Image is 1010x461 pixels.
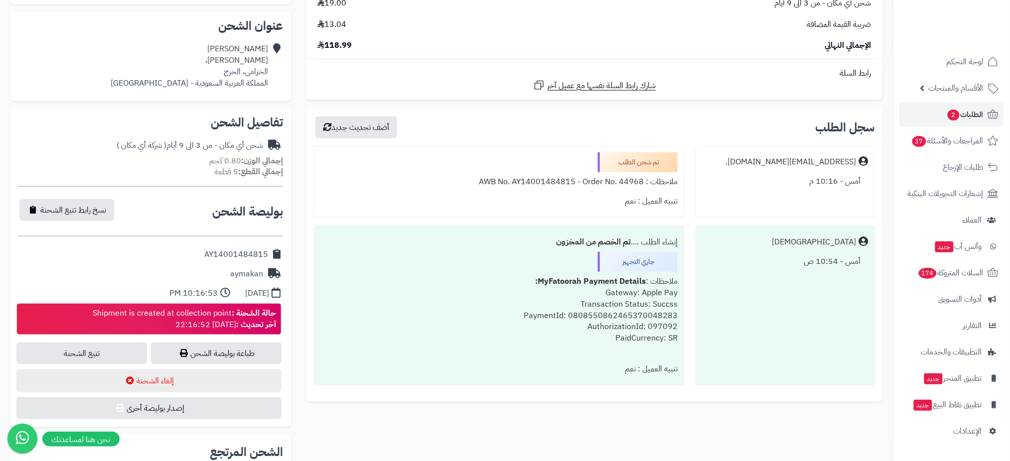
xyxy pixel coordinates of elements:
[533,79,656,92] a: شارك رابط السلة نفسها مع عميل آخر
[899,393,1004,417] a: تطبيق نقاط البيعجديد
[899,234,1004,258] a: وآتس آبجديد
[117,139,166,151] span: ( شركة أي مكان )
[963,213,982,227] span: العملاء
[918,266,984,280] span: السلات المتروكة
[238,166,283,178] strong: إجمالي القطع:
[548,80,656,92] span: شارك رابط السلة نفسها مع عميل آخر
[908,187,984,201] span: إشعارات التحويلات البنكية
[169,288,218,299] div: 10:16:53 PM
[18,20,283,32] h2: عنوان الشحن
[93,308,276,331] div: Shipment is created at collection point [DATE] 22:16:52
[942,26,1001,47] img: logo-2.png
[19,199,114,221] button: نسخ رابط تتبع الشحنة
[816,121,875,133] h3: سجل الطلب
[310,68,879,79] div: رابط السلة
[899,419,1004,443] a: الإعدادات
[245,288,269,299] div: [DATE]
[807,19,871,30] span: ضريبة القيمة المضافة
[899,129,1004,153] a: المراجعات والأسئلة37
[899,366,1004,390] a: تطبيق المتجرجديد
[151,343,282,364] a: طباعة بوليصة الشحن
[899,155,1004,179] a: طلبات الإرجاع
[212,206,283,218] h2: بوليصة الشحن
[825,40,871,51] span: الإجمالي النهائي
[919,268,937,279] span: 174
[214,166,283,178] small: 5 قطعة
[702,252,868,271] div: أمس - 10:54 ص
[210,447,283,459] h2: الشحن المرتجع
[598,252,678,272] div: جاري التجهيز
[16,397,282,419] button: إصدار بوليصة أخرى
[948,110,960,120] span: 2
[232,307,276,319] strong: حالة الشحنة :
[236,319,276,331] strong: آخر تحديث :
[954,424,982,438] span: الإعدادات
[923,371,982,385] span: تطبيق المتجر
[241,155,283,167] strong: إجمالي الوزن:
[899,287,1004,311] a: أدوات التسويق
[939,292,982,306] span: أدوات التسويق
[899,208,1004,232] a: العملاء
[317,40,352,51] span: 118.99
[947,108,984,121] span: الطلبات
[912,136,926,147] span: 37
[899,182,1004,206] a: إشعارات التحويلات البنكية
[913,398,982,412] span: تطبيق نقاط البيع
[320,359,678,379] div: تنبيه العميل : نعم
[320,172,678,192] div: ملاحظات : AWB No. AY14001484815 - Order No. 44968
[16,369,282,392] button: إلغاء الشحنة
[535,275,646,287] b: MyFatoorah Payment Details:
[320,232,678,252] div: إنشاء الطلب ....
[117,140,263,151] div: شحن أي مكان - من 3 الى 9 أيام
[935,241,954,252] span: جديد
[204,249,268,260] div: AY14001484815
[963,319,982,333] span: التقارير
[921,345,982,359] span: التطبيقات والخدمات
[556,236,631,248] b: تم الخصم من المخزون
[320,272,678,359] div: ملاحظات : Gateway: Apple Pay Transaction Status: Succss PaymentId: 0808550862465370048283 Authori...
[702,172,868,191] div: أمس - 10:16 م
[914,400,932,411] span: جديد
[899,103,1004,126] a: الطلبات2
[320,192,678,211] div: تنبيه العميل : نعم
[899,50,1004,74] a: لوحة التحكم
[899,261,1004,285] a: السلات المتروكة174
[929,81,984,95] span: الأقسام والمنتجات
[924,373,943,384] span: جديد
[772,236,857,248] div: [DEMOGRAPHIC_DATA]
[947,55,984,69] span: لوحة التحكم
[18,116,283,128] h2: تفاصيل الشحن
[934,239,982,253] span: وآتس آب
[230,268,263,280] div: aymakan
[209,155,283,167] small: 0.80 كجم
[943,160,984,174] span: طلبات الإرجاع
[111,43,268,89] div: [PERSON_NAME] [PERSON_NAME]، الخزامى، الخرج المملكة العربية السعودية - [GEOGRAPHIC_DATA]
[315,116,397,138] button: أضف تحديث جديد
[899,314,1004,338] a: التقارير
[16,343,147,364] a: تتبع الشحنة
[726,156,857,168] div: [EMAIL_ADDRESS][DOMAIN_NAME].
[317,19,346,30] span: 13.04
[598,152,678,172] div: تم شحن الطلب
[911,134,984,148] span: المراجعات والأسئلة
[899,340,1004,364] a: التطبيقات والخدمات
[40,204,106,216] span: نسخ رابط تتبع الشحنة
